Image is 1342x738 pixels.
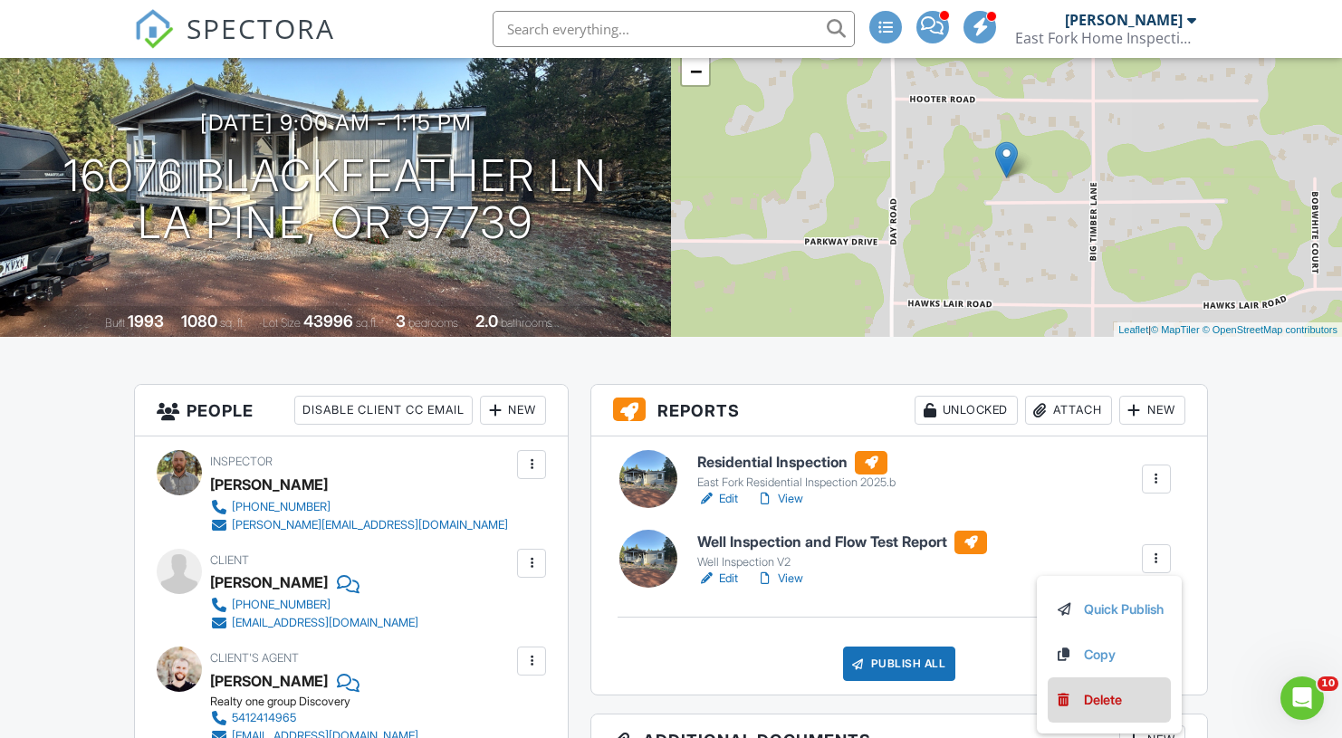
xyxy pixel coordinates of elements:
div: [PHONE_NUMBER] [232,500,331,514]
a: Delete [1055,690,1164,710]
span: 10 [1318,676,1338,691]
a: [PERSON_NAME] [210,667,328,695]
a: View [756,570,803,588]
a: [PHONE_NUMBER] [210,498,508,516]
h1: 16076 Blackfeather Ln La Pine, OR 97739 [63,152,608,248]
span: sq.ft. [356,316,379,330]
div: New [1119,396,1185,425]
h3: People [135,385,568,436]
a: Leaflet [1118,324,1148,335]
div: East Fork Home Inspections [1015,29,1196,47]
div: New [480,396,546,425]
input: Search everything... [493,11,855,47]
a: Quick Publish [1055,599,1164,619]
div: [PERSON_NAME] [210,471,328,498]
div: 3 [396,311,406,331]
div: [EMAIL_ADDRESS][DOMAIN_NAME] [232,616,418,630]
span: bathrooms [501,316,552,330]
a: [PHONE_NUMBER] [210,596,418,614]
span: sq. ft. [220,316,245,330]
a: © OpenStreetMap contributors [1203,324,1337,335]
a: © MapTiler [1151,324,1200,335]
span: Client's Agent [210,651,299,665]
div: Attach [1025,396,1112,425]
h6: Well Inspection and Flow Test Report [697,531,987,554]
div: [PERSON_NAME][EMAIL_ADDRESS][DOMAIN_NAME] [232,518,508,532]
a: Edit [697,490,738,508]
span: Built [105,316,125,330]
div: East Fork Residential Inspection 2025.b [697,475,896,490]
span: Lot Size [263,316,301,330]
div: [PERSON_NAME] [210,569,328,596]
div: Well Inspection V2 [697,555,987,570]
iframe: Intercom live chat [1280,676,1324,720]
h3: [DATE] 9:00 am - 1:15 pm [200,110,472,135]
span: Client [210,553,249,567]
span: bedrooms [408,316,458,330]
div: Realty one group Discovery [210,695,433,709]
div: Publish All [843,647,956,681]
a: View [756,490,803,508]
a: SPECTORA [134,24,335,62]
a: Edit [697,570,738,588]
a: Copy [1055,645,1164,665]
div: 1080 [181,311,217,331]
a: Zoom out [682,58,709,85]
div: | [1114,322,1342,338]
div: Disable Client CC Email [294,396,473,425]
div: 2.0 [475,311,498,331]
div: Delete [1084,690,1122,710]
div: 5412414965 [232,711,296,725]
span: SPECTORA [187,9,335,47]
span: Inspector [210,455,273,468]
img: The Best Home Inspection Software - Spectora [134,9,174,49]
a: [EMAIL_ADDRESS][DOMAIN_NAME] [210,614,418,632]
div: [PHONE_NUMBER] [232,598,331,612]
h3: Reports [591,385,1207,436]
a: 5412414965 [210,709,418,727]
h6: Residential Inspection [697,451,896,474]
div: 1993 [128,311,164,331]
a: Well Inspection and Flow Test Report Well Inspection V2 [697,531,987,570]
a: Residential Inspection East Fork Residential Inspection 2025.b [697,451,896,491]
div: [PERSON_NAME] [1065,11,1183,29]
div: Unlocked [915,396,1018,425]
a: [PERSON_NAME][EMAIL_ADDRESS][DOMAIN_NAME] [210,516,508,534]
div: 43996 [303,311,353,331]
